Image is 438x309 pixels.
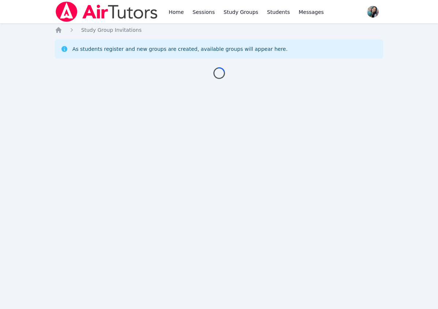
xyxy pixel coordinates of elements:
[55,26,383,34] nav: Breadcrumb
[55,1,158,22] img: Air Tutors
[72,45,288,53] div: As students register and new groups are created, available groups will appear here.
[299,8,324,16] span: Messages
[81,26,142,34] a: Study Group Invitations
[81,27,142,33] span: Study Group Invitations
